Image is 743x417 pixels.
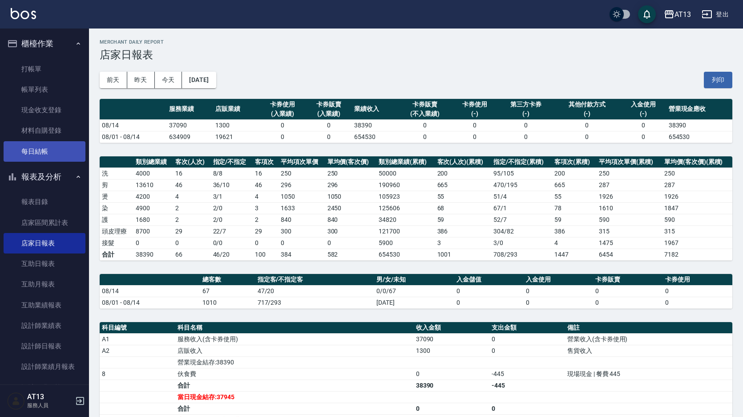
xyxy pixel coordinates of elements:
[211,202,253,214] td: 2 / 0
[306,131,352,143] td: 0
[173,179,211,191] td: 46
[500,100,552,109] div: 第三方卡券
[279,168,325,179] td: 250
[100,49,732,61] h3: 店家日報表
[376,202,435,214] td: 125606
[593,297,662,308] td: 0
[597,249,662,260] td: 6454
[133,202,173,214] td: 4900
[4,356,85,377] a: 設計師業績月報表
[414,368,489,380] td: 0
[491,179,552,191] td: 470 / 195
[100,99,732,143] table: a dense table
[308,109,350,119] div: (入業績)
[556,100,618,109] div: 其他付款方式
[211,168,253,179] td: 8 / 8
[253,191,279,202] td: 4
[7,392,25,410] img: Person
[435,191,492,202] td: 55
[414,333,489,345] td: 37090
[552,202,597,214] td: 78
[620,131,666,143] td: 0
[638,5,656,23] button: save
[376,156,435,168] th: 類別總業績(累積)
[663,297,732,308] td: 0
[279,225,325,237] td: 300
[167,99,213,120] th: 服務業績
[173,225,211,237] td: 29
[597,214,662,225] td: 590
[491,191,552,202] td: 51 / 4
[491,225,552,237] td: 304 / 82
[352,99,398,120] th: 業績收入
[454,109,496,119] div: (-)
[662,202,732,214] td: 1847
[211,179,253,191] td: 36 / 10
[374,297,454,308] td: [DATE]
[167,119,213,131] td: 37090
[552,237,597,249] td: 4
[374,274,454,286] th: 男/女/未知
[414,322,489,334] th: 收入金額
[435,168,492,179] td: 200
[4,253,85,274] a: 互助日報表
[4,120,85,141] a: 材料自購登錄
[662,249,732,260] td: 7182
[4,274,85,294] a: 互助月報表
[489,380,565,391] td: -445
[325,249,377,260] td: 582
[253,179,279,191] td: 46
[4,100,85,120] a: 現金收支登錄
[666,99,732,120] th: 營業現金應收
[674,9,691,20] div: AT13
[400,109,449,119] div: (不入業績)
[325,179,377,191] td: 296
[211,225,253,237] td: 22 / 7
[4,315,85,336] a: 設計師業績表
[173,191,211,202] td: 4
[262,100,303,109] div: 卡券使用
[133,249,173,260] td: 38390
[435,237,492,249] td: 3
[100,202,133,214] td: 染
[662,225,732,237] td: 315
[173,202,211,214] td: 2
[491,202,552,214] td: 67 / 1
[253,168,279,179] td: 16
[398,119,452,131] td: 0
[175,368,414,380] td: 伙食費
[622,109,664,119] div: (-)
[253,202,279,214] td: 3
[253,156,279,168] th: 客項次
[500,109,552,119] div: (-)
[27,401,73,409] p: 服務人員
[100,156,732,261] table: a dense table
[279,179,325,191] td: 296
[133,214,173,225] td: 1680
[414,380,489,391] td: 38390
[100,274,732,309] table: a dense table
[100,237,133,249] td: 接髮
[175,391,414,403] td: 當日現金結存:37945
[100,322,175,334] th: 科目編號
[554,119,620,131] td: 0
[279,191,325,202] td: 1050
[100,168,133,179] td: 洗
[167,131,213,143] td: 634909
[454,274,524,286] th: 入金儲值
[597,202,662,214] td: 1610
[414,403,489,414] td: 0
[11,8,36,19] img: Logo
[565,345,732,356] td: 售貨收入
[4,233,85,253] a: 店家日報表
[255,285,374,297] td: 47/20
[435,156,492,168] th: 客次(人次)(累積)
[352,119,398,131] td: 38390
[211,191,253,202] td: 3 / 1
[552,225,597,237] td: 386
[622,100,664,109] div: 入金使用
[552,214,597,225] td: 59
[279,237,325,249] td: 0
[376,237,435,249] td: 5900
[597,237,662,249] td: 1475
